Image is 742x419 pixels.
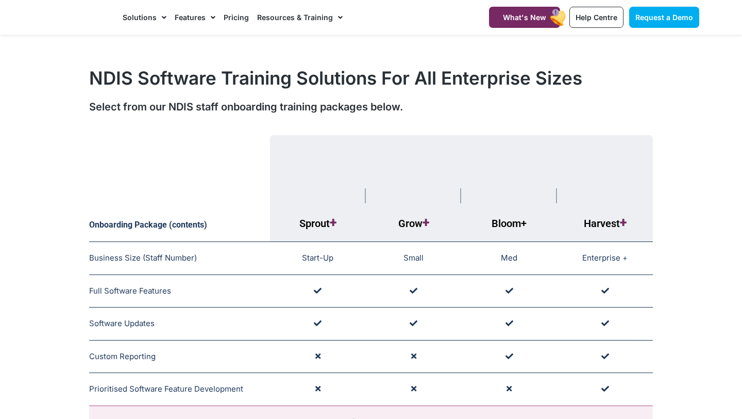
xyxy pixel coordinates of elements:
span: Bloom [492,217,527,230]
a: Help Centre [569,7,623,28]
td: Prioritised Software Feature Development [89,373,270,406]
td: Custom Reporting [89,340,270,373]
span: Help Centre [576,13,617,22]
div: Select from our NDIS staff onboarding training packages below. [89,99,653,115]
span: Business Size (Staff Number) [89,253,197,263]
span: + [330,215,336,230]
span: Grow [398,217,429,230]
img: svg+xml;nitro-empty-id=NjQxOjk1OQ==-1;base64,PHN2ZyB2aWV3Qm94PSIwIDAgNjkgMTI4IiB3aWR0aD0iNjkiIGhl... [587,146,623,212]
span: Sprout [299,217,336,230]
span: What's New [503,13,546,22]
td: Software Updates [89,308,270,341]
td: Start-Up [270,242,366,275]
td: Enterprise + [557,242,653,275]
span: + [423,215,429,230]
h1: NDIS Software Training Solutions For All Enterprise Sizes [89,67,653,89]
img: CareMaster Logo [43,10,112,25]
span: + [521,217,527,230]
td: Med [461,242,557,275]
img: svg+xml;nitro-empty-id=NjQxOjQ1NA==-1;base64,PHN2ZyB2aWV3Qm94PSIwIDAgMTIzIDg1IiB3aWR0aD0iMTIzIiBo... [382,168,445,212]
td: Small [366,242,462,275]
span: Request a Demo [635,13,693,22]
span: Full Software Features [89,286,171,296]
a: What's New [489,7,560,28]
span: Harvest [584,217,627,230]
span: + [620,215,627,230]
img: svg+xml;nitro-empty-id=NjQxOjcyMA==-1;base64,PHN2ZyB2aWV3Qm94PSIwIDAgMTIzIDEyMiIgd2lkdGg9IjEyMyIg... [478,149,541,212]
a: Request a Demo [629,7,699,28]
th: Onboarding Package (contents) [89,135,270,242]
